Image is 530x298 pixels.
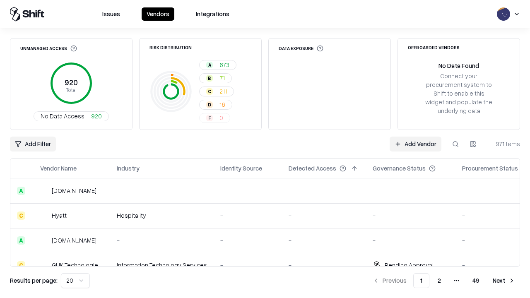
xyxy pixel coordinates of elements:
div: GHK Technologies Inc. [52,261,104,269]
nav: pagination [368,273,520,288]
div: Detected Access [289,164,336,173]
div: Identity Source [220,164,262,173]
div: C [206,88,213,95]
button: Issues [97,7,125,21]
div: B [206,75,213,82]
span: No Data Access [41,112,84,120]
div: C [17,211,25,220]
button: 1 [413,273,429,288]
div: Industry [117,164,140,173]
div: Information Technology Services [117,261,207,269]
div: C [17,261,25,269]
div: Pending Approval [385,261,434,269]
div: A [17,187,25,195]
img: primesec.co.il [40,236,48,245]
img: Hyatt [40,211,48,220]
div: - [373,211,449,220]
button: Vendors [142,7,174,21]
button: 2 [431,273,448,288]
div: - [289,211,359,220]
div: Hyatt [52,211,67,220]
div: Unmanaged Access [20,45,77,52]
img: intrado.com [40,187,48,195]
span: 71 [219,74,225,82]
div: 971 items [487,139,520,148]
button: Add Filter [10,137,56,151]
div: - [373,186,449,195]
button: C211 [199,87,234,96]
button: Integrations [191,7,234,21]
div: - [220,186,275,195]
div: Procurement Status [462,164,518,173]
div: Governance Status [373,164,426,173]
div: D [206,101,213,108]
div: Risk Distribution [149,45,192,50]
div: A [206,62,213,68]
div: [DOMAIN_NAME] [52,186,96,195]
button: A673 [199,60,236,70]
div: - [220,236,275,245]
p: Results per page: [10,276,58,285]
span: 920 [91,112,102,120]
div: [DOMAIN_NAME] [52,236,96,245]
button: No Data Access920 [34,111,109,121]
span: 16 [219,100,225,109]
div: - [289,236,359,245]
div: Data Exposure [279,45,323,52]
span: 673 [219,60,229,69]
a: Add Vendor [390,137,441,151]
span: 211 [219,87,227,96]
div: - [289,186,359,195]
tspan: Total [66,87,77,93]
div: - [373,236,449,245]
div: Hospitality [117,211,207,220]
div: Vendor Name [40,164,77,173]
div: A [17,236,25,245]
div: - [220,211,275,220]
button: Next [488,273,520,288]
div: - [117,186,207,195]
div: No Data Found [438,61,479,70]
button: D16 [199,100,232,110]
button: 49 [466,273,486,288]
div: - [289,261,359,269]
div: - [220,261,275,269]
button: B71 [199,73,232,83]
div: Offboarded Vendors [408,45,460,50]
div: - [117,236,207,245]
div: Connect your procurement system to Shift to enable this widget and populate the underlying data [424,72,493,115]
tspan: 920 [65,78,78,87]
img: GHK Technologies Inc. [40,261,48,269]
